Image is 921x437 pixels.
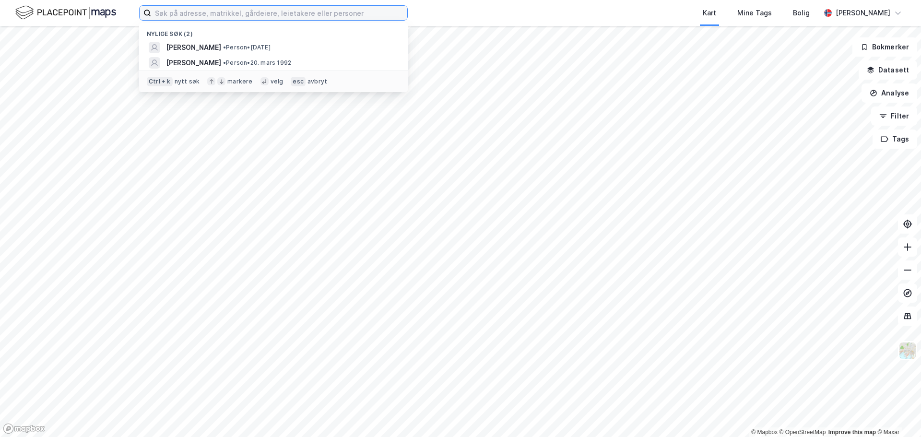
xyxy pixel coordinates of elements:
[166,42,221,53] span: [PERSON_NAME]
[291,77,306,86] div: esc
[3,423,45,434] a: Mapbox homepage
[139,23,408,40] div: Nylige søk (2)
[852,37,917,57] button: Bokmerker
[873,391,921,437] iframe: Chat Widget
[271,78,283,85] div: velg
[223,59,291,67] span: Person • 20. mars 1992
[859,60,917,80] button: Datasett
[836,7,890,19] div: [PERSON_NAME]
[166,57,221,69] span: [PERSON_NAME]
[307,78,327,85] div: avbryt
[737,7,772,19] div: Mine Tags
[751,429,778,436] a: Mapbox
[151,6,407,20] input: Søk på adresse, matrikkel, gårdeiere, leietakere eller personer
[227,78,252,85] div: markere
[175,78,200,85] div: nytt søk
[223,59,226,66] span: •
[871,106,917,126] button: Filter
[873,130,917,149] button: Tags
[223,44,226,51] span: •
[703,7,716,19] div: Kart
[779,429,826,436] a: OpenStreetMap
[862,83,917,103] button: Analyse
[793,7,810,19] div: Bolig
[15,4,116,21] img: logo.f888ab2527a4732fd821a326f86c7f29.svg
[223,44,271,51] span: Person • [DATE]
[898,342,917,360] img: Z
[147,77,173,86] div: Ctrl + k
[828,429,876,436] a: Improve this map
